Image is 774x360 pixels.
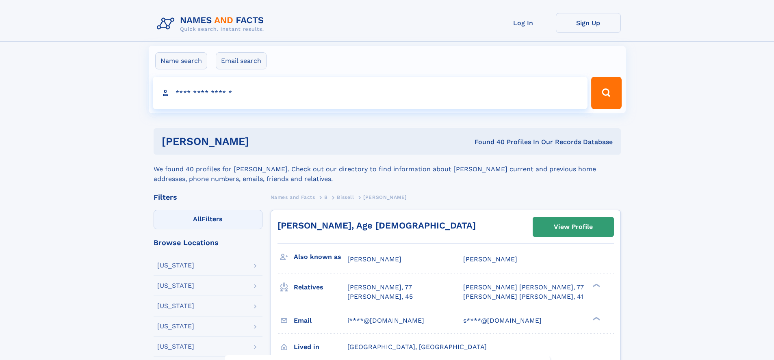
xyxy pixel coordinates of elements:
[533,217,614,237] a: View Profile
[324,192,328,202] a: B
[162,136,362,147] h1: [PERSON_NAME]
[491,13,556,33] a: Log In
[556,13,621,33] a: Sign Up
[157,282,194,289] div: [US_STATE]
[324,194,328,200] span: B
[362,138,613,147] div: Found 40 Profiles In Our Records Database
[347,343,487,351] span: [GEOGRAPHIC_DATA], [GEOGRAPHIC_DATA]
[157,262,194,269] div: [US_STATE]
[154,13,271,35] img: Logo Names and Facts
[153,77,588,109] input: search input
[294,250,347,264] h3: Also known as
[155,52,207,69] label: Name search
[193,215,202,223] span: All
[154,210,262,229] label: Filters
[347,283,412,292] a: [PERSON_NAME], 77
[154,239,262,246] div: Browse Locations
[157,343,194,350] div: [US_STATE]
[347,255,401,263] span: [PERSON_NAME]
[463,292,583,301] a: [PERSON_NAME] [PERSON_NAME], 41
[154,155,621,184] div: We found 40 profiles for [PERSON_NAME]. Check out our directory to find information about [PERSON...
[591,283,601,288] div: ❯
[271,192,315,202] a: Names and Facts
[157,303,194,309] div: [US_STATE]
[294,314,347,328] h3: Email
[157,323,194,330] div: [US_STATE]
[216,52,267,69] label: Email search
[554,218,593,236] div: View Profile
[337,194,354,200] span: Bissell
[463,283,584,292] a: [PERSON_NAME] [PERSON_NAME], 77
[294,280,347,294] h3: Relatives
[363,194,407,200] span: [PERSON_NAME]
[337,192,354,202] a: Bissell
[463,255,517,263] span: [PERSON_NAME]
[278,220,476,231] a: [PERSON_NAME], Age [DEMOGRAPHIC_DATA]
[591,316,601,321] div: ❯
[154,194,262,201] div: Filters
[294,340,347,354] h3: Lived in
[347,292,413,301] a: [PERSON_NAME], 45
[591,77,621,109] button: Search Button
